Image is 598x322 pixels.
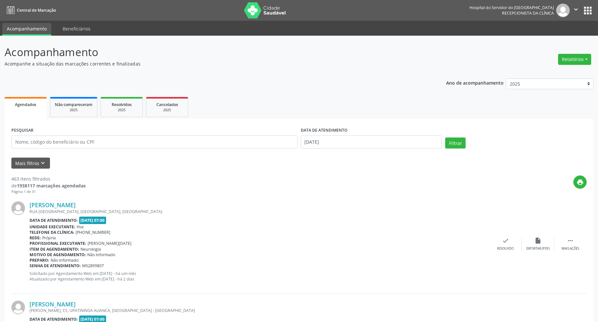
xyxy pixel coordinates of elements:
[79,217,106,224] span: [DATE] 07:00
[30,209,489,214] div: RUA [GEOGRAPHIC_DATA], [GEOGRAPHIC_DATA], [GEOGRAPHIC_DATA]
[30,235,41,241] b: Rede:
[51,257,79,263] span: Não informado
[105,108,138,113] div: 2025
[30,224,75,230] b: Unidade executante:
[30,257,49,263] b: Preparo:
[562,246,579,251] div: Mais ações
[526,246,550,251] div: Exportar (PDF)
[55,108,92,113] div: 2025
[30,252,86,257] b: Motivo de agendamento:
[39,160,46,167] i: keyboard_arrow_down
[112,102,132,107] span: Resolvidos
[11,301,25,314] img: img
[301,125,348,136] label: DATA DE ATENDIMENTO
[30,271,489,282] p: Solicitado por Agendamento Web em [DATE] - há um mês Atualizado por Agendamento Web em [DATE] - h...
[2,23,51,36] a: Acompanhamento
[17,183,86,189] strong: 1938117 marcações agendadas
[470,5,554,10] div: Hospital do Servidor do [GEOGRAPHIC_DATA]
[30,263,81,268] b: Senha de atendimento:
[11,182,86,189] div: de
[301,136,442,149] input: Selecione um intervalo
[30,241,86,246] b: Profissional executante:
[77,224,84,230] span: Hse
[58,23,95,34] a: Beneficiários
[11,136,298,149] input: Nome, código do beneficiário ou CPF
[17,7,56,13] span: Central de Marcação
[76,230,110,235] span: [PHONE_NUMBER]
[502,237,509,244] i: check
[572,6,580,13] i: 
[446,78,504,87] p: Ano de acompanhamento
[5,5,56,16] a: Central de Marcação
[30,230,74,235] b: Telefone da clínica:
[151,108,183,113] div: 2025
[582,5,593,16] button: apps
[30,316,78,322] b: Data de atendimento:
[5,44,417,60] p: Acompanhamento
[11,125,33,136] label: PESQUISAR
[570,4,582,17] button: 
[11,158,50,169] button: Mais filtroskeyboard_arrow_down
[82,263,104,268] span: M02899807
[11,189,86,195] div: Página 1 de 31
[87,252,115,257] span: Não informado
[30,201,76,209] a: [PERSON_NAME]
[497,246,514,251] div: Resolvido
[534,237,542,244] i: insert_drive_file
[30,301,76,308] a: [PERSON_NAME]
[15,102,36,107] span: Agendados
[80,246,101,252] span: Neurologia
[30,218,78,223] b: Data de atendimento:
[30,308,489,313] div: [PERSON_NAME], CS, UPATININGA ALIANCA, [GEOGRAPHIC_DATA] - [GEOGRAPHIC_DATA]
[573,175,587,189] button: print
[30,246,79,252] b: Item de agendamento:
[5,60,417,67] p: Acompanhe a situação das marcações correntes e finalizadas
[11,201,25,215] img: img
[42,235,56,241] span: Própria
[156,102,178,107] span: Cancelados
[11,175,86,182] div: 463 itens filtrados
[556,4,570,17] img: img
[55,102,92,107] span: Não compareceram
[502,10,554,16] span: Recepcionista da clínica
[445,137,466,149] button: Filtrar
[88,241,131,246] span: [PERSON_NAME][DATE]
[567,237,574,244] i: 
[577,179,584,186] i: print
[558,54,591,65] button: Relatórios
